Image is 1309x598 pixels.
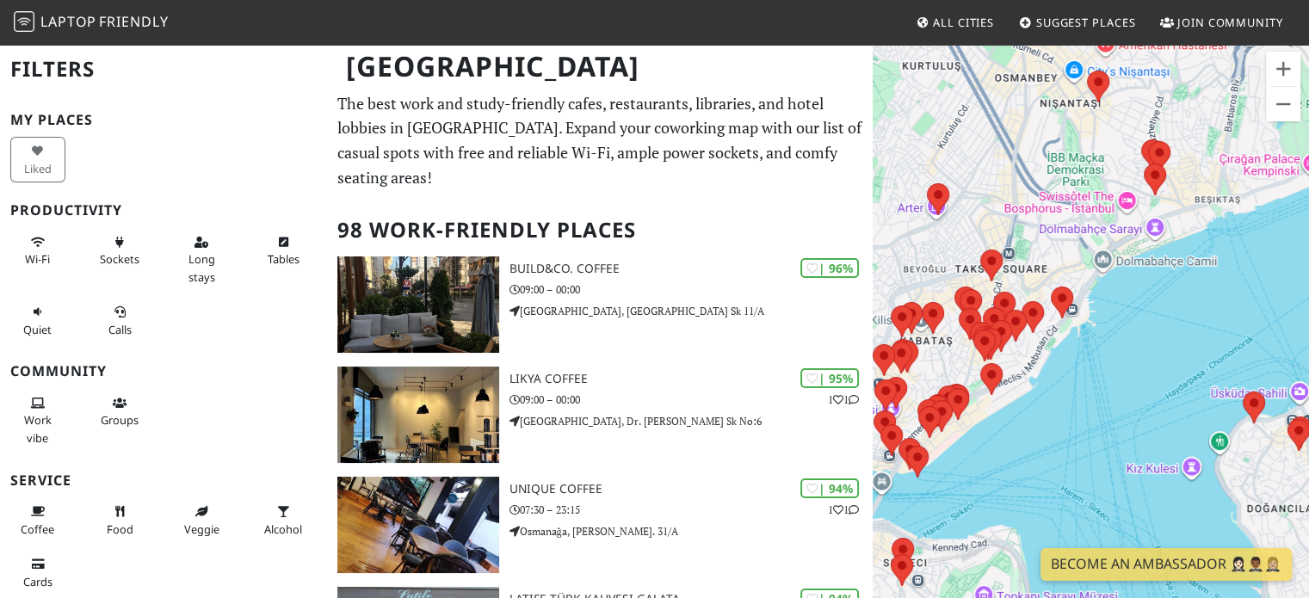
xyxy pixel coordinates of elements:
[10,112,317,128] h3: My Places
[24,412,52,445] span: People working
[14,8,169,38] a: LaptopFriendly LaptopFriendly
[10,43,317,96] h2: Filters
[509,391,874,408] p: 09:00 – 00:00
[509,482,874,496] h3: Unique Coffee
[800,368,859,388] div: | 95%
[188,251,215,284] span: Long stays
[800,258,859,278] div: | 96%
[1266,52,1300,86] button: Zoom in
[10,550,65,595] button: Cards
[509,502,874,518] p: 07:30 – 23:15
[800,478,859,498] div: | 94%
[92,228,147,274] button: Sockets
[337,477,498,573] img: Unique Coffee
[337,204,862,256] h2: 98 Work-Friendly Places
[1177,15,1283,30] span: Join Community
[256,228,311,274] button: Tables
[337,91,862,190] p: The best work and study-friendly cafes, restaurants, libraries, and hotel lobbies in [GEOGRAPHIC_...
[10,228,65,274] button: Wi-Fi
[10,497,65,543] button: Coffee
[509,262,874,276] h3: Build&Co. Coffee
[1153,7,1290,38] a: Join Community
[327,256,873,353] a: Build&Co. Coffee | 96% Build&Co. Coffee 09:00 – 00:00 [GEOGRAPHIC_DATA], [GEOGRAPHIC_DATA] Sk 11/A
[1012,7,1143,38] a: Suggest Places
[23,574,52,589] span: Credit cards
[184,521,219,537] span: Veggie
[174,228,229,291] button: Long stays
[933,15,994,30] span: All Cities
[10,472,317,489] h3: Service
[256,497,311,543] button: Alcohol
[1036,15,1136,30] span: Suggest Places
[25,251,50,267] span: Stable Wi-Fi
[23,322,52,337] span: Quiet
[107,521,133,537] span: Food
[40,12,96,31] span: Laptop
[337,367,498,463] img: Likya Coffee
[92,298,147,343] button: Calls
[828,391,859,408] p: 1 1
[332,43,869,90] h1: [GEOGRAPHIC_DATA]
[509,372,874,386] h3: Likya Coffee
[21,521,54,537] span: Coffee
[509,523,874,539] p: Osmanağa, [PERSON_NAME]. 31/A
[509,413,874,429] p: [GEOGRAPHIC_DATA], Dr. [PERSON_NAME] Sk No:6
[14,11,34,32] img: LaptopFriendly
[909,7,1001,38] a: All Cities
[10,298,65,343] button: Quiet
[108,322,132,337] span: Video/audio calls
[327,367,873,463] a: Likya Coffee | 95% 11 Likya Coffee 09:00 – 00:00 [GEOGRAPHIC_DATA], Dr. [PERSON_NAME] Sk No:6
[337,256,498,353] img: Build&Co. Coffee
[828,502,859,518] p: 1 1
[509,303,874,319] p: [GEOGRAPHIC_DATA], [GEOGRAPHIC_DATA] Sk 11/A
[509,281,874,298] p: 09:00 – 00:00
[92,497,147,543] button: Food
[10,363,317,379] h3: Community
[10,202,317,219] h3: Productivity
[101,412,139,428] span: Group tables
[100,251,139,267] span: Power sockets
[10,389,65,452] button: Work vibe
[92,389,147,435] button: Groups
[264,521,302,537] span: Alcohol
[327,477,873,573] a: Unique Coffee | 94% 11 Unique Coffee 07:30 – 23:15 Osmanağa, [PERSON_NAME]. 31/A
[268,251,299,267] span: Work-friendly tables
[1266,87,1300,121] button: Zoom out
[174,497,229,543] button: Veggie
[99,12,168,31] span: Friendly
